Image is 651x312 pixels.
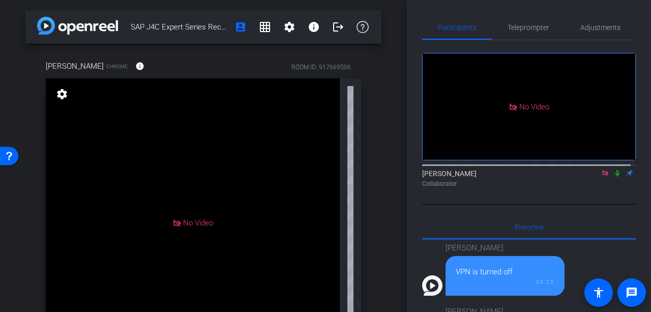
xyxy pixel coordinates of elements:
span: Participants [438,24,477,31]
span: SAP J4C Expert Series Recording [131,17,228,37]
mat-icon: settings [283,21,295,33]
mat-icon: grid_on [259,21,271,33]
mat-icon: message [626,287,638,299]
div: ROOM ID: 917669506 [291,63,351,72]
mat-icon: settings [55,88,69,100]
mat-icon: logout [332,21,344,33]
div: [PERSON_NAME] [446,242,565,254]
mat-icon: account_box [234,21,247,33]
mat-icon: info [135,62,144,71]
div: Collaborator [422,179,636,188]
span: Adjustments [580,24,620,31]
div: 20:25 [456,278,554,286]
div: VPN is turned off [456,266,554,278]
img: Profile [422,275,442,296]
span: No Video [183,218,213,228]
span: No Video [519,102,549,111]
span: Teleprompter [508,24,549,31]
img: app-logo [37,17,118,35]
mat-icon: info [308,21,320,33]
div: [PERSON_NAME] [422,168,636,188]
span: [PERSON_NAME] [46,61,104,72]
span: Everyone [515,223,544,231]
mat-icon: accessibility [593,287,605,299]
span: Chrome [106,63,128,70]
